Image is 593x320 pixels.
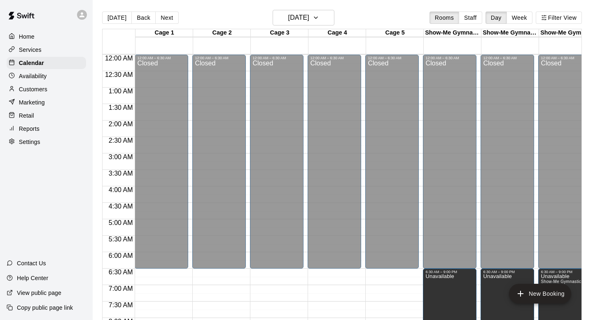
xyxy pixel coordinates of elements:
[137,60,186,271] div: Closed
[7,70,86,82] a: Availability
[17,304,73,312] p: Copy public page link
[195,56,243,60] div: 12:00 AM – 6:30 AM
[107,88,135,95] span: 1:00 AM
[107,301,135,308] span: 7:30 AM
[252,60,301,271] div: Closed
[107,137,135,144] span: 2:30 AM
[507,12,532,24] button: Week
[19,98,45,107] p: Marketing
[7,44,86,56] a: Services
[131,12,156,24] button: Back
[107,203,135,210] span: 4:30 AM
[7,123,86,135] a: Reports
[541,56,589,60] div: 12:00 AM – 6:30 AM
[365,55,419,269] div: 12:00 AM – 6:30 AM: Closed
[310,56,359,60] div: 12:00 AM – 6:30 AM
[366,29,424,37] div: Cage 5
[483,60,532,271] div: Closed
[103,55,135,62] span: 12:00 AM
[425,56,474,60] div: 12:00 AM – 6:30 AM
[107,186,135,193] span: 4:00 AM
[137,56,186,60] div: 12:00 AM – 6:30 AM
[17,274,48,282] p: Help Center
[7,109,86,122] a: Retail
[252,56,301,60] div: 12:00 AM – 6:30 AM
[107,104,135,111] span: 1:30 AM
[107,153,135,160] span: 3:00 AM
[308,55,361,269] div: 12:00 AM – 6:30 AM: Closed
[155,12,178,24] button: Next
[7,30,86,43] a: Home
[19,85,47,93] p: Customers
[483,56,532,60] div: 12:00 AM – 6:30 AM
[19,46,42,54] p: Services
[19,138,40,146] p: Settings
[486,12,507,24] button: Day
[19,72,47,80] p: Availability
[430,12,459,24] button: Rooms
[538,55,592,269] div: 12:00 AM – 6:30 AM: Closed
[107,285,135,292] span: 7:00 AM
[288,12,309,23] h6: [DATE]
[481,29,539,37] div: Show-Me Gymnastics Cage 2
[193,29,251,37] div: Cage 2
[368,56,416,60] div: 12:00 AM – 6:30 AM
[107,121,135,128] span: 2:00 AM
[135,55,188,269] div: 12:00 AM – 6:30 AM: Closed
[509,284,571,304] button: add
[19,111,34,120] p: Retail
[459,12,482,24] button: Staff
[368,60,416,271] div: Closed
[310,60,359,271] div: Closed
[425,270,474,274] div: 6:30 AM – 9:00 PM
[19,59,44,67] p: Calendar
[541,60,589,271] div: Closed
[424,29,481,37] div: Show-Me Gymnastics Cage 1
[7,136,86,148] a: Settings
[135,29,193,37] div: Cage 1
[483,270,532,274] div: 6:30 AM – 9:00 PM
[107,219,135,226] span: 5:00 AM
[250,55,304,269] div: 12:00 AM – 6:30 AM: Closed
[107,236,135,243] span: 5:30 AM
[107,170,135,177] span: 3:30 AM
[481,55,534,269] div: 12:00 AM – 6:30 AM: Closed
[102,12,132,24] button: [DATE]
[425,60,474,271] div: Closed
[103,71,135,78] span: 12:30 AM
[251,29,308,37] div: Cage 3
[19,125,40,133] p: Reports
[7,83,86,95] a: Customers
[536,12,582,24] button: Filter View
[308,29,366,37] div: Cage 4
[423,55,476,269] div: 12:00 AM – 6:30 AM: Closed
[273,10,334,26] button: [DATE]
[7,96,86,109] a: Marketing
[195,60,243,271] div: Closed
[192,55,246,269] div: 12:00 AM – 6:30 AM: Closed
[107,269,135,276] span: 6:30 AM
[19,32,35,41] p: Home
[7,57,86,69] a: Calendar
[541,270,589,274] div: 6:30 AM – 9:00 PM
[17,289,61,297] p: View public page
[107,252,135,259] span: 6:00 AM
[17,259,46,267] p: Contact Us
